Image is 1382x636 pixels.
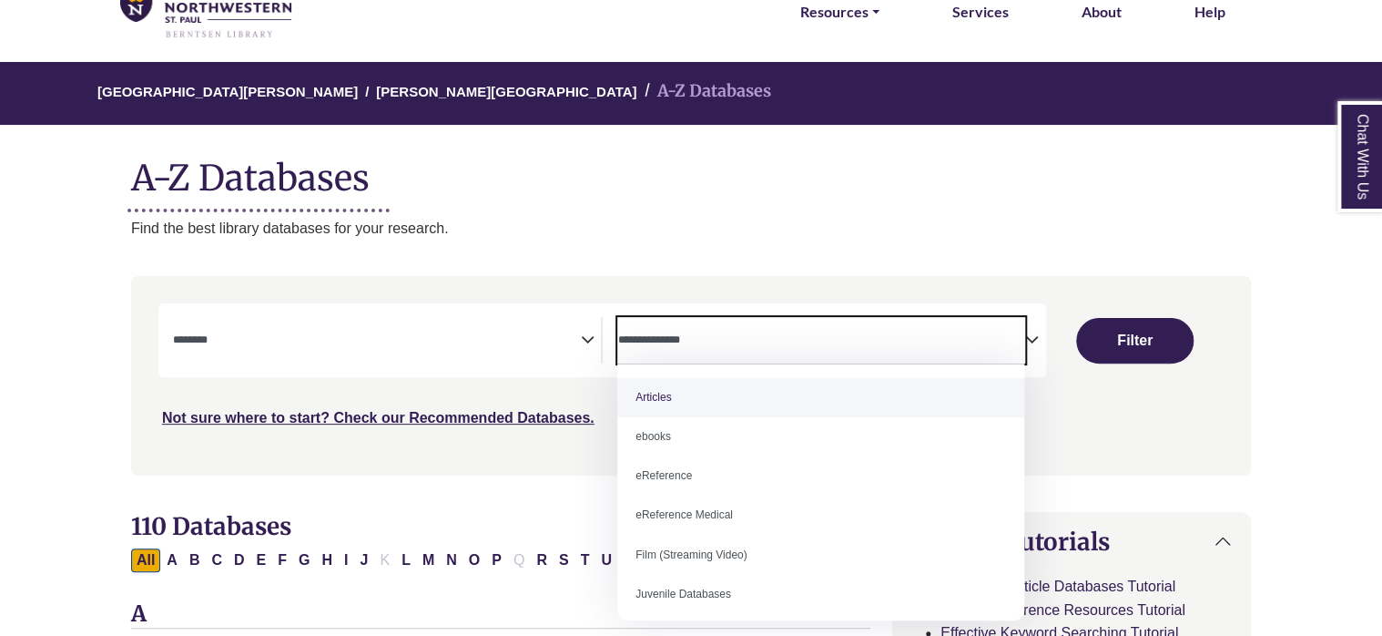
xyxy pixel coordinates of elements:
[131,62,1251,125] nav: breadcrumb
[636,78,770,105] li: A-Z Databases
[97,81,358,99] a: [GEOGRAPHIC_DATA][PERSON_NAME]
[940,602,1185,618] a: Finding Reference Resources Tutorial
[131,276,1251,475] nav: Search filters
[272,549,292,572] button: Filter Results F
[131,549,160,572] button: All
[206,549,228,572] button: Filter Results C
[131,143,1251,199] h1: A-Z Databases
[396,549,416,572] button: Filter Results L
[617,496,1024,535] li: eReference Medical
[131,217,1251,241] p: Find the best library databases for your research.
[617,417,1024,456] li: ebooks
[173,334,581,349] textarea: Search
[131,601,870,629] h3: A
[486,549,507,572] button: Filter Results P
[617,456,1024,496] li: eReference
[617,536,1024,575] li: Film (Streaming Video)
[417,549,440,572] button: Filter Results M
[161,549,183,572] button: Filter Results A
[595,549,617,572] button: Filter Results U
[184,549,206,572] button: Filter Results B
[893,513,1250,570] button: Helpful Tutorials
[940,579,1175,594] a: Searching Article Databases Tutorial
[376,81,636,99] a: [PERSON_NAME][GEOGRAPHIC_DATA]
[251,549,272,572] button: Filter Results E
[316,549,338,572] button: Filter Results H
[131,511,291,541] span: 110 Databases
[531,549,553,572] button: Filter Results R
[162,410,594,426] a: Not sure where to start? Check our Recommended Databases.
[354,549,373,572] button: Filter Results J
[293,549,315,572] button: Filter Results G
[617,334,1025,349] textarea: Search
[339,549,353,572] button: Filter Results I
[131,551,750,567] div: Alpha-list to filter by first letter of database name
[1076,318,1193,364] button: Submit for Search Results
[463,549,485,572] button: Filter Results O
[441,549,462,572] button: Filter Results N
[617,575,1024,614] li: Juvenile Databases
[229,549,250,572] button: Filter Results D
[575,549,595,572] button: Filter Results T
[554,549,574,572] button: Filter Results S
[617,378,1024,417] li: Articles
